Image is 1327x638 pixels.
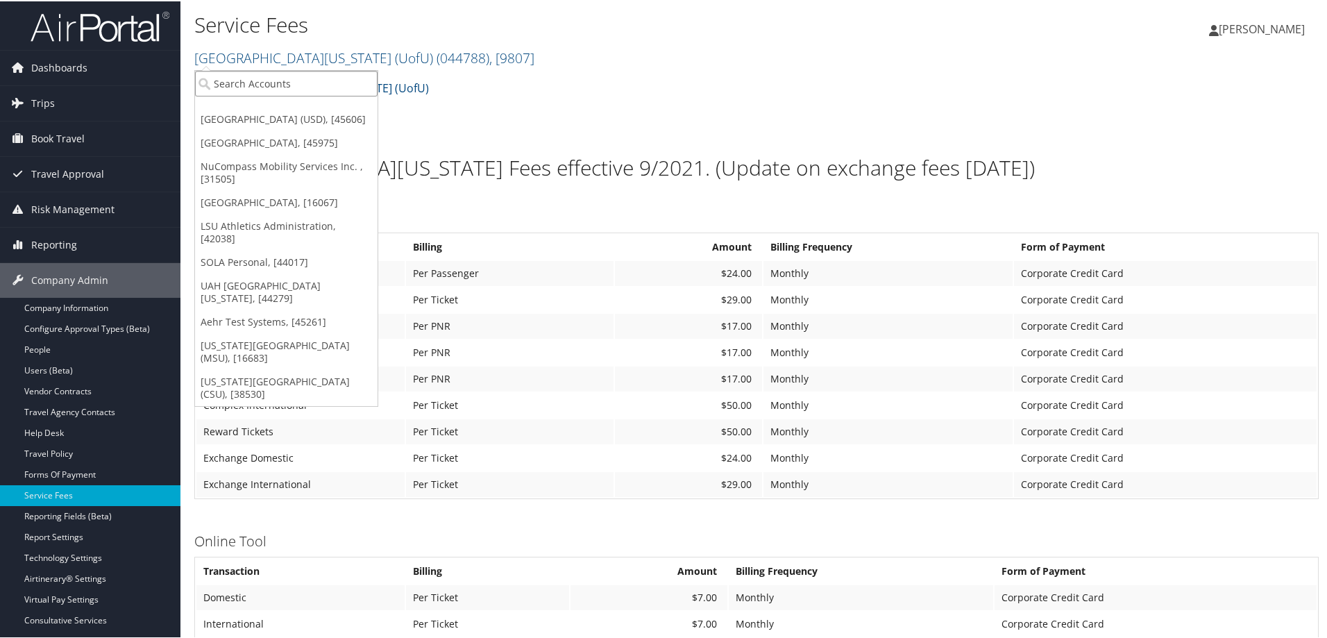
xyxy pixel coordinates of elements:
td: Corporate Credit Card [1014,339,1317,364]
td: Monthly [763,444,1012,469]
span: ( 044788 ) [437,47,489,66]
td: Per Ticket [406,286,614,311]
span: [PERSON_NAME] [1219,20,1305,35]
td: Reward Tickets [196,418,405,443]
td: Per Ticket [406,584,569,609]
td: $17.00 [615,312,763,337]
h3: Online Tool [194,530,1319,550]
td: Monthly [763,312,1012,337]
a: SOLA Personal, [44017] [195,249,378,273]
a: [GEOGRAPHIC_DATA], [16067] [195,190,378,213]
th: Form of Payment [995,557,1317,582]
th: Billing Frequency [729,557,993,582]
td: $29.00 [615,286,763,311]
th: Transaction [196,557,405,582]
a: [GEOGRAPHIC_DATA][US_STATE] (UofU) [194,47,534,66]
td: Per Ticket [406,444,614,469]
span: Company Admin [31,262,108,296]
h1: [GEOGRAPHIC_DATA][US_STATE] Fees effective 9/2021. (Update on exchange fees [DATE]) [194,152,1319,181]
span: Risk Management [31,191,115,226]
h3: Full Service Agent [194,206,1319,226]
td: International [196,610,405,635]
span: Dashboards [31,49,87,84]
a: [GEOGRAPHIC_DATA], [45975] [195,130,378,153]
input: Search Accounts [195,69,378,95]
td: Corporate Credit Card [1014,392,1317,417]
th: Amount [570,557,727,582]
img: airportal-logo.png [31,9,169,42]
th: Billing [406,557,569,582]
td: Corporate Credit Card [1014,286,1317,311]
td: Exchange International [196,471,405,496]
td: $24.00 [615,260,763,285]
a: [US_STATE][GEOGRAPHIC_DATA] (MSU), [16683] [195,333,378,369]
td: Domestic [196,584,405,609]
a: NuCompass Mobility Services Inc. , [31505] [195,153,378,190]
span: Travel Approval [31,156,104,190]
td: $7.00 [570,610,727,635]
td: Monthly [763,365,1012,390]
td: Per Ticket [406,418,614,443]
td: Monthly [763,418,1012,443]
td: Corporate Credit Card [1014,418,1317,443]
th: Billing [406,233,614,258]
th: Form of Payment [1014,233,1317,258]
td: Per PNR [406,365,614,390]
td: Corporate Credit Card [995,584,1317,609]
td: Corporate Credit Card [1014,444,1317,469]
a: Aehr Test Systems, [45261] [195,309,378,333]
td: Corporate Credit Card [995,610,1317,635]
td: $7.00 [570,584,727,609]
span: Book Travel [31,120,85,155]
td: Monthly [729,584,993,609]
td: Corporate Credit Card [1014,471,1317,496]
td: $17.00 [615,339,763,364]
td: Monthly [763,471,1012,496]
td: Monthly [763,339,1012,364]
span: , [ 9807 ] [489,47,534,66]
th: Billing Frequency [763,233,1012,258]
a: UAH [GEOGRAPHIC_DATA][US_STATE], [44279] [195,273,378,309]
td: $29.00 [615,471,763,496]
td: Per Passenger [406,260,614,285]
td: $24.00 [615,444,763,469]
td: Corporate Credit Card [1014,260,1317,285]
td: $50.00 [615,418,763,443]
span: Trips [31,85,55,119]
a: [PERSON_NAME] [1209,7,1319,49]
td: Corporate Credit Card [1014,312,1317,337]
td: Per Ticket [406,392,614,417]
td: Per Ticket [406,471,614,496]
td: $17.00 [615,365,763,390]
td: Exchange Domestic [196,444,405,469]
td: Monthly [763,286,1012,311]
th: Amount [615,233,763,258]
a: LSU Athletics Administration, [42038] [195,213,378,249]
span: Reporting [31,226,77,261]
td: Monthly [763,392,1012,417]
td: Per PNR [406,339,614,364]
td: Monthly [729,610,993,635]
h1: Service Fees [194,9,944,38]
a: [US_STATE][GEOGRAPHIC_DATA] (CSU), [38530] [195,369,378,405]
td: Monthly [763,260,1012,285]
td: Per PNR [406,312,614,337]
td: $50.00 [615,392,763,417]
td: Corporate Credit Card [1014,365,1317,390]
td: Per Ticket [406,610,569,635]
a: [GEOGRAPHIC_DATA] (USD), [45606] [195,106,378,130]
